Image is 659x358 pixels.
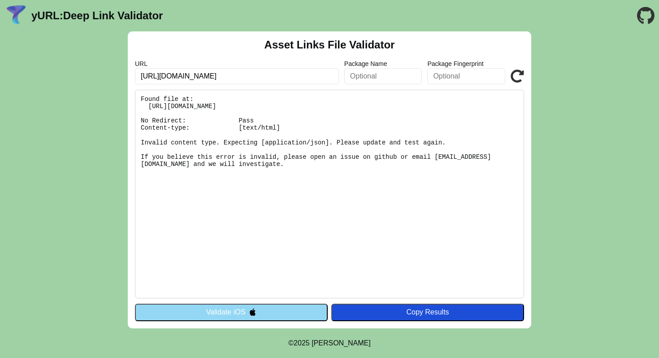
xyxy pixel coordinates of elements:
[344,60,422,67] label: Package Name
[331,304,524,321] button: Copy Results
[294,339,310,347] span: 2025
[427,68,505,84] input: Optional
[249,308,256,316] img: appleIcon.svg
[135,68,339,84] input: Required
[135,90,524,298] pre: Found file at: [URL][DOMAIN_NAME] No Redirect: Pass Content-type: [text/html] Invalid content typ...
[344,68,422,84] input: Optional
[288,328,370,358] footer: ©
[312,339,371,347] a: Michael Ibragimchayev's Personal Site
[264,39,395,51] h2: Asset Links File Validator
[135,304,328,321] button: Validate iOS
[427,60,505,67] label: Package Fingerprint
[336,308,520,316] div: Copy Results
[135,60,339,67] label: URL
[31,9,163,22] a: yURL:Deep Link Validator
[4,4,28,27] img: yURL Logo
